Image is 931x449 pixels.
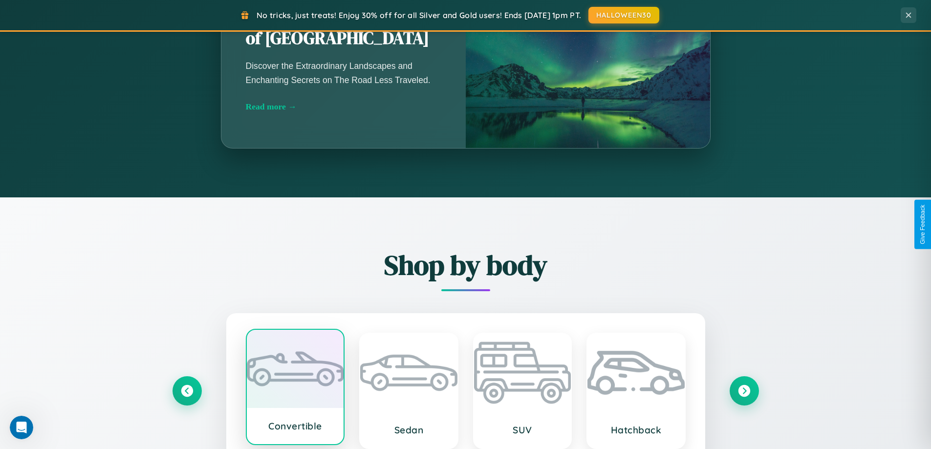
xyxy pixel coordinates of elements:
[597,424,675,436] h3: Hatchback
[246,102,441,112] div: Read more →
[246,5,441,50] h2: Unearthing the Mystique of [GEOGRAPHIC_DATA]
[919,205,926,244] div: Give Feedback
[246,59,441,86] p: Discover the Extraordinary Landscapes and Enchanting Secrets on The Road Less Traveled.
[588,7,659,23] button: HALLOWEEN30
[257,10,581,20] span: No tricks, just treats! Enjoy 30% off for all Silver and Gold users! Ends [DATE] 1pm PT.
[370,424,448,436] h3: Sedan
[173,246,759,284] h2: Shop by body
[484,424,562,436] h3: SUV
[257,420,334,432] h3: Convertible
[10,416,33,439] iframe: Intercom live chat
